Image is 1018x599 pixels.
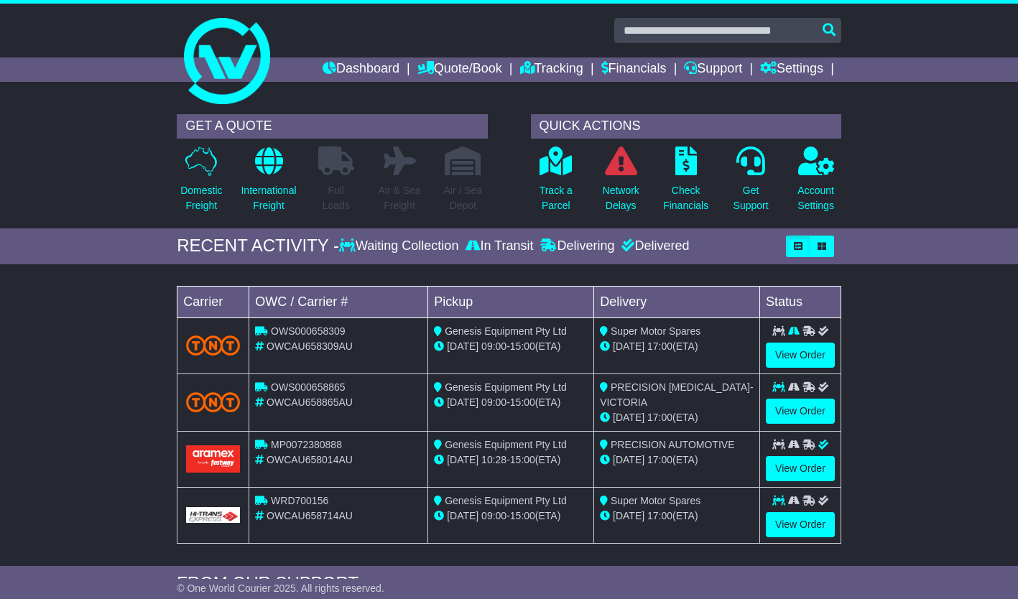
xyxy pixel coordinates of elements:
td: OWC / Carrier # [249,286,428,317]
a: View Order [766,399,835,424]
div: Waiting Collection [339,238,462,254]
img: Aramex.png [186,445,240,472]
span: OWCAU658865AU [267,396,353,408]
a: View Order [766,456,835,481]
span: [DATE] [613,510,644,521]
span: 09:00 [481,510,506,521]
span: OWCAU658309AU [267,340,353,352]
div: (ETA) [600,452,754,468]
a: Quote/Book [417,57,502,82]
img: TNT_Domestic.png [186,335,240,355]
p: Account Settings [797,183,834,213]
span: PRECISION [MEDICAL_DATA]- VICTORIA [600,381,754,408]
a: Financials [601,57,667,82]
span: Genesis Equipment Pty Ltd [445,325,567,337]
a: CheckFinancials [662,146,709,221]
div: (ETA) [600,339,754,354]
span: 09:00 [481,396,506,408]
p: Domestic Freight [180,183,222,213]
p: Check Financials [663,183,708,213]
span: Genesis Equipment Pty Ltd [445,381,567,393]
td: Carrier [177,286,249,317]
td: Status [760,286,841,317]
span: Super Motor Spares [611,495,700,506]
div: (ETA) [600,509,754,524]
div: QUICK ACTIONS [531,114,841,139]
a: GetSupport [733,146,769,221]
a: Track aParcel [539,146,573,221]
p: International Freight [241,183,296,213]
span: [DATE] [613,340,644,352]
p: Network Delays [603,183,639,213]
a: View Order [766,512,835,537]
span: [DATE] [447,396,478,408]
span: MP0072380888 [271,439,342,450]
span: PRECISION AUTOMOTIVE [611,439,734,450]
div: In Transit [462,238,537,254]
span: 09:00 [481,340,506,352]
span: [DATE] [447,340,478,352]
div: RECENT ACTIVITY - [177,236,339,256]
span: [DATE] [447,454,478,465]
a: Tracking [520,57,583,82]
span: 15:00 [510,340,535,352]
a: View Order [766,343,835,368]
span: 15:00 [510,396,535,408]
span: Genesis Equipment Pty Ltd [445,439,567,450]
div: - (ETA) [434,509,588,524]
span: 17:00 [647,340,672,352]
span: 15:00 [510,454,535,465]
span: [DATE] [447,510,478,521]
span: 17:00 [647,510,672,521]
td: Delivery [594,286,760,317]
span: OWCAU658714AU [267,510,353,521]
p: Full Loads [318,183,354,213]
p: Track a Parcel [540,183,573,213]
p: Air & Sea Freight [378,183,420,213]
a: InternationalFreight [240,146,297,221]
p: Air / Sea Depot [443,183,482,213]
a: NetworkDelays [602,146,640,221]
div: (ETA) [600,410,754,425]
span: 17:00 [647,454,672,465]
a: DomesticFreight [180,146,223,221]
td: Pickup [428,286,594,317]
span: WRD700156 [271,495,328,506]
span: 10:28 [481,454,506,465]
div: Delivered [618,238,689,254]
div: FROM OUR SUPPORT [177,573,841,594]
img: GetCarrierServiceLogo [186,507,240,523]
div: Delivering [537,238,618,254]
span: [DATE] [613,412,644,423]
span: Super Motor Spares [611,325,700,337]
span: © One World Courier 2025. All rights reserved. [177,582,384,594]
p: Get Support [734,183,769,213]
span: OWS000658865 [271,381,346,393]
span: 17:00 [647,412,672,423]
span: 15:00 [510,510,535,521]
div: GET A QUOTE [177,114,487,139]
span: [DATE] [613,454,644,465]
div: - (ETA) [434,452,588,468]
span: OWS000658309 [271,325,346,337]
a: Support [684,57,742,82]
span: Genesis Equipment Pty Ltd [445,495,567,506]
a: Settings [760,57,823,82]
div: - (ETA) [434,339,588,354]
img: TNT_Domestic.png [186,392,240,412]
span: OWCAU658014AU [267,454,353,465]
a: Dashboard [323,57,399,82]
a: AccountSettings [797,146,835,221]
div: - (ETA) [434,395,588,410]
